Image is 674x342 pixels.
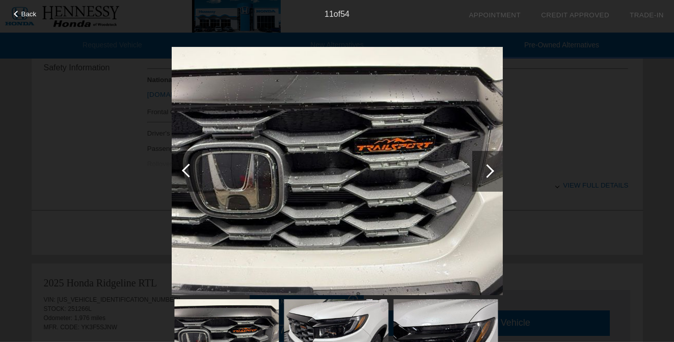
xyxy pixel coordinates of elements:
[21,10,37,18] span: Back
[325,10,334,18] span: 11
[630,11,664,19] a: Trade-In
[340,10,349,18] span: 54
[541,11,609,19] a: Credit Approved
[172,47,503,296] img: 597f4254-fc6f-4328-9192-e29c99f297e9.jpeg
[469,11,521,19] a: Appointment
